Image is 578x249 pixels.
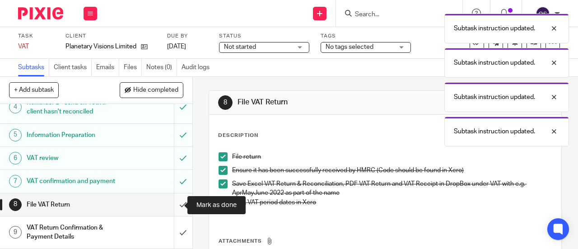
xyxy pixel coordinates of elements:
label: Status [219,33,309,40]
a: Files [124,59,142,76]
div: 6 [9,152,22,164]
p: File return [232,152,552,161]
h1: Information Preparation [27,128,119,142]
span: [DATE] [167,43,186,50]
label: Client [65,33,156,40]
h1: VAT Return Confirmation & Payment Details [27,221,119,244]
div: 4 [9,101,22,113]
p: Subtask instruction updated. [454,58,535,67]
h1: VAT confirmation and payment [27,174,119,188]
div: 7 [9,175,22,188]
img: Pixie [18,7,63,19]
a: Client tasks [54,59,92,76]
a: Notes (0) [146,59,177,76]
div: 8 [9,198,22,211]
label: Due by [167,33,208,40]
h1: VAT review [27,151,119,165]
img: svg%3E [536,6,550,21]
button: + Add subtask [9,82,59,98]
div: 9 [9,226,22,239]
a: Emails [96,59,119,76]
div: 5 [9,129,22,141]
div: VAT [18,42,54,51]
span: Attachments [219,239,262,244]
span: Not started [224,44,256,50]
p: Subtask instruction updated. [454,93,535,102]
p: Save Excel VAT Return & Reconciliation, PDF VAT Return and VAT Receipt in DropBox under VAT with ... [232,179,552,198]
a: Audit logs [182,59,214,76]
a: Subtasks [18,59,49,76]
div: 8 [218,95,233,110]
p: Subtask instruction updated. [454,24,535,33]
h1: File VAT Return [238,98,405,107]
h1: File VAT Return [27,198,119,211]
p: Lock VAT period dates in Xero [232,198,552,207]
p: Description [218,132,258,139]
label: Task [18,33,54,40]
p: Planetary Visions Limited [65,42,136,51]
p: Ensure it has been successfully received by HMRC (Code should be found in Xero) [232,166,552,175]
span: Hide completed [133,87,178,94]
h1: Reminder 2 - send on 13th if client hasn't reconciled [27,96,119,119]
p: Subtask instruction updated. [454,127,535,136]
button: Hide completed [120,82,183,98]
